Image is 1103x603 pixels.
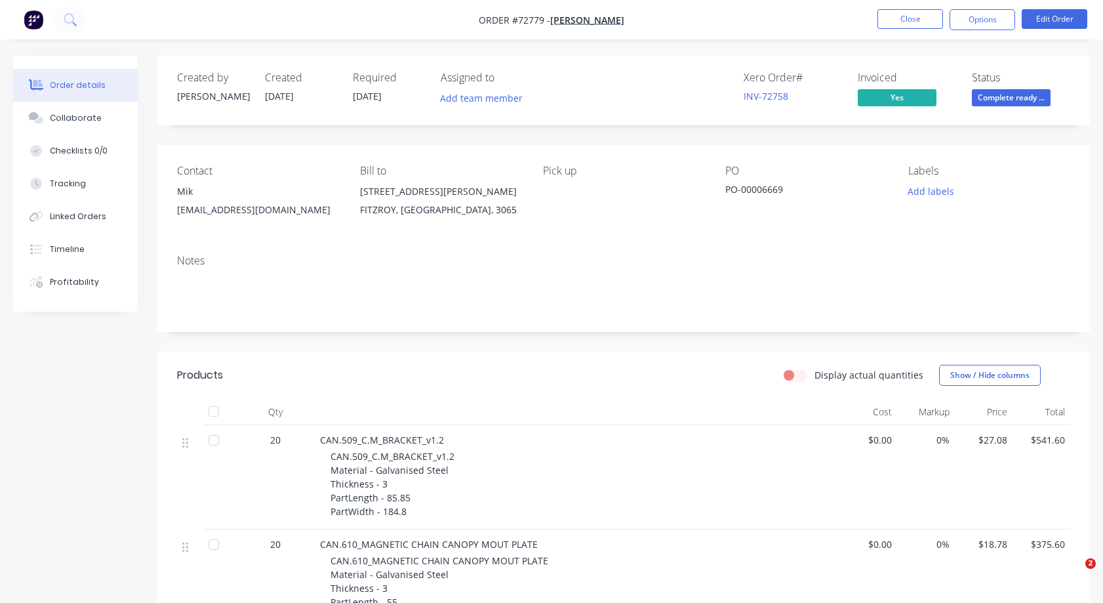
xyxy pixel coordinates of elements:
div: Qty [236,399,315,425]
div: Status [972,72,1070,84]
span: CAN.610_MAGNETIC CHAIN CANOPY MOUT PLATE [320,538,538,551]
div: Notes [177,255,1070,267]
div: Xero Order # [744,72,842,84]
button: Complete ready ... [972,89,1051,109]
button: Show / Hide columns [939,365,1041,386]
div: Required [353,72,425,84]
button: Tracking [13,167,138,200]
div: [EMAIL_ADDRESS][DOMAIN_NAME] [177,201,339,219]
div: Timeline [50,243,85,255]
button: Order details [13,69,138,102]
span: $375.60 [1018,537,1065,551]
span: CAN.509_C.M_BRACKET_v1.2 [320,434,444,446]
div: Pick up [543,165,705,177]
div: Labels [908,165,1070,177]
span: 0% [902,537,950,551]
a: [PERSON_NAME] [550,14,624,26]
div: Bill to [360,165,522,177]
span: [DATE] [265,90,294,102]
div: Created by [177,72,249,84]
div: Price [955,399,1013,425]
span: 2 [1085,558,1096,569]
span: $27.08 [960,433,1007,447]
a: INV-72758 [744,90,788,102]
span: 0% [902,433,950,447]
span: $0.00 [845,537,892,551]
div: Total [1013,399,1070,425]
div: PO-00006669 [725,182,887,201]
button: Add team member [441,89,530,107]
button: Add team member [433,89,530,107]
div: Profitability [50,276,99,288]
span: $541.60 [1018,433,1065,447]
span: $18.78 [960,537,1007,551]
span: 20 [270,433,281,447]
div: [PERSON_NAME] [177,89,249,103]
div: Mik [177,182,339,201]
label: Display actual quantities [814,368,923,382]
div: Mik[EMAIL_ADDRESS][DOMAIN_NAME] [177,182,339,224]
button: Add labels [901,182,961,200]
button: Options [950,9,1015,30]
button: Profitability [13,266,138,299]
div: Order details [50,79,106,91]
span: [DATE] [353,90,382,102]
span: Yes [858,89,936,106]
span: Order #72779 - [479,14,550,26]
div: Markup [897,399,955,425]
div: [STREET_ADDRESS][PERSON_NAME] [360,182,522,201]
button: Edit Order [1022,9,1087,29]
span: 20 [270,537,281,551]
div: Cost [839,399,897,425]
iframe: Intercom live chat [1058,558,1090,590]
div: Checklists 0/0 [50,145,108,157]
span: CAN.509_C.M_BRACKET_v1.2 Material - Galvanised Steel Thickness - 3 PartLength - 85.85 PartWidth -... [331,450,454,518]
div: Invoiced [858,72,956,84]
div: Products [177,367,223,383]
div: [STREET_ADDRESS][PERSON_NAME]FITZROY, [GEOGRAPHIC_DATA], 3065 [360,182,522,224]
div: Tracking [50,178,86,190]
img: Factory [24,10,43,30]
div: FITZROY, [GEOGRAPHIC_DATA], 3065 [360,201,522,219]
button: Close [877,9,943,29]
div: Contact [177,165,339,177]
div: Created [265,72,337,84]
button: Collaborate [13,102,138,135]
div: Collaborate [50,112,102,124]
div: Linked Orders [50,211,106,222]
button: Checklists 0/0 [13,135,138,167]
span: Complete ready ... [972,89,1051,106]
button: Timeline [13,233,138,266]
div: Assigned to [441,72,572,84]
button: Linked Orders [13,200,138,233]
div: PO [725,165,887,177]
span: $0.00 [845,433,892,447]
